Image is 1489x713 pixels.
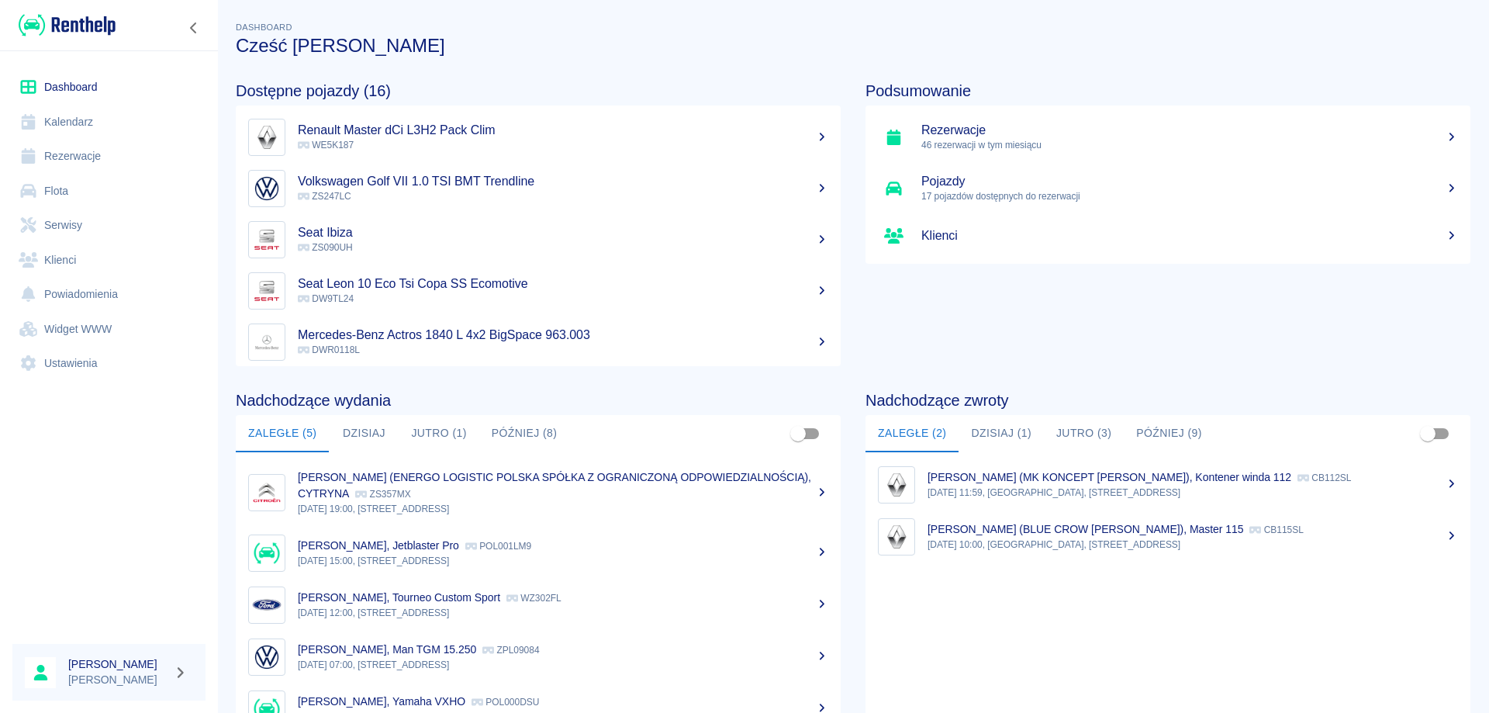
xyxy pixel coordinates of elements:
h4: Nadchodzące wydania [236,391,841,410]
img: Image [252,478,282,507]
img: Image [252,590,282,620]
span: ZS090UH [298,242,353,253]
p: POL001LM9 [465,541,531,552]
button: Dzisiaj (1) [959,415,1044,452]
p: [PERSON_NAME] (MK KONCEPT [PERSON_NAME]), Kontener winda 112 [928,471,1291,483]
span: ZS247LC [298,191,351,202]
img: Renthelp logo [19,12,116,38]
h5: Volkswagen Golf VII 1.0 TSI BMT Trendline [298,174,828,189]
a: Image[PERSON_NAME], Jetblaster Pro POL001LM9[DATE] 15:00, [STREET_ADDRESS] [236,527,841,579]
img: Image [252,123,282,152]
button: Jutro (3) [1044,415,1124,452]
p: [DATE] 07:00, [STREET_ADDRESS] [298,658,828,672]
p: [DATE] 15:00, [STREET_ADDRESS] [298,554,828,568]
h5: Seat Ibiza [298,225,828,241]
span: DWR0118L [298,344,360,355]
span: Pokaż przypisane tylko do mnie [783,419,813,448]
p: [DATE] 10:00, [GEOGRAPHIC_DATA], [STREET_ADDRESS] [928,538,1458,552]
a: ImageMercedes-Benz Actros 1840 L 4x2 BigSpace 963.003 DWR0118L [236,317,841,368]
a: Renthelp logo [12,12,116,38]
a: Dashboard [12,70,206,105]
h5: Renault Master dCi L3H2 Pack Clim [298,123,828,138]
p: [PERSON_NAME] (BLUE CROW [PERSON_NAME]), Master 115 [928,523,1243,535]
button: Zaległe (2) [865,415,959,452]
a: ImageSeat Leon 10 Eco Tsi Copa SS Ecomotive DW9TL24 [236,265,841,317]
img: Image [252,538,282,568]
p: [DATE] 19:00, [STREET_ADDRESS] [298,502,828,516]
p: ZS357MX [355,489,410,500]
p: [PERSON_NAME], Man TGM 15.250 [298,643,476,656]
h4: Nadchodzące zwroty [865,391,1470,410]
a: Klienci [12,243,206,278]
a: Ustawienia [12,346,206,381]
img: Image [882,522,911,552]
p: [PERSON_NAME] (ENERGO LOGISTIC POLSKA SPÓŁKA Z OGRANICZONĄ ODPOWIEDZIALNOŚCIĄ), CYTRYNA [298,471,811,500]
button: Zwiń nawigację [182,18,206,38]
img: Image [252,225,282,254]
span: DW9TL24 [298,293,354,304]
a: Flota [12,174,206,209]
h4: Podsumowanie [865,81,1470,100]
h6: [PERSON_NAME] [68,656,168,672]
a: ImageVolkswagen Golf VII 1.0 TSI BMT Trendline ZS247LC [236,163,841,214]
button: Dzisiaj [329,415,399,452]
a: Image[PERSON_NAME] (ENERGO LOGISTIC POLSKA SPÓŁKA Z OGRANICZONĄ ODPOWIEDZIALNOŚCIĄ), CYTRYNA ZS35... [236,459,841,527]
button: Zaległe (5) [236,415,329,452]
h4: Dostępne pojazdy (16) [236,81,841,100]
span: Pokaż przypisane tylko do mnie [1413,419,1442,448]
h5: Seat Leon 10 Eco Tsi Copa SS Ecomotive [298,276,828,292]
h5: Rezerwacje [921,123,1458,138]
span: WE5K187 [298,140,354,151]
a: Rezerwacje46 rezerwacji w tym miesiącu [865,112,1470,163]
p: [DATE] 11:59, [GEOGRAPHIC_DATA], [STREET_ADDRESS] [928,486,1458,500]
a: Image[PERSON_NAME] (MK KONCEPT [PERSON_NAME]), Kontener winda 112 CB112SL[DATE] 11:59, [GEOGRAPHI... [865,459,1470,511]
a: Image[PERSON_NAME], Man TGM 15.250 ZPL09084[DATE] 07:00, [STREET_ADDRESS] [236,631,841,683]
h3: Cześć [PERSON_NAME] [236,35,1470,57]
a: ImageRenault Master dCi L3H2 Pack Clim WE5K187 [236,112,841,163]
a: Powiadomienia [12,277,206,312]
p: [DATE] 12:00, [STREET_ADDRESS] [298,606,828,620]
p: ZPL09084 [482,645,539,656]
p: 46 rezerwacji w tym miesiącu [921,138,1458,152]
p: [PERSON_NAME], Tourneo Custom Sport [298,591,500,604]
img: Image [882,470,911,500]
p: CB112SL [1297,472,1351,483]
button: Jutro (1) [399,415,478,452]
a: Klienci [865,214,1470,258]
p: POL000DSU [472,697,539,708]
img: Image [252,327,282,357]
a: Image[PERSON_NAME], Tourneo Custom Sport WZ302FL[DATE] 12:00, [STREET_ADDRESS] [236,579,841,631]
button: Później (8) [479,415,570,452]
p: WZ302FL [506,593,561,604]
span: Dashboard [236,22,292,32]
img: Image [252,276,282,306]
p: 17 pojazdów dostępnych do rezerwacji [921,189,1458,203]
a: Widget WWW [12,312,206,347]
h5: Mercedes-Benz Actros 1840 L 4x2 BigSpace 963.003 [298,327,828,343]
p: [PERSON_NAME] [68,672,168,688]
a: Pojazdy17 pojazdów dostępnych do rezerwacji [865,163,1470,214]
a: Image[PERSON_NAME] (BLUE CROW [PERSON_NAME]), Master 115 CB115SL[DATE] 10:00, [GEOGRAPHIC_DATA], ... [865,511,1470,562]
a: Kalendarz [12,105,206,140]
a: Serwisy [12,208,206,243]
a: ImageSeat Ibiza ZS090UH [236,214,841,265]
p: CB115SL [1249,524,1303,535]
p: [PERSON_NAME], Jetblaster Pro [298,539,459,552]
a: Rezerwacje [12,139,206,174]
button: Później (9) [1124,415,1214,452]
h5: Pojazdy [921,174,1458,189]
img: Image [252,174,282,203]
p: [PERSON_NAME], Yamaha VXHO [298,695,465,708]
img: Image [252,642,282,672]
h5: Klienci [921,228,1458,244]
